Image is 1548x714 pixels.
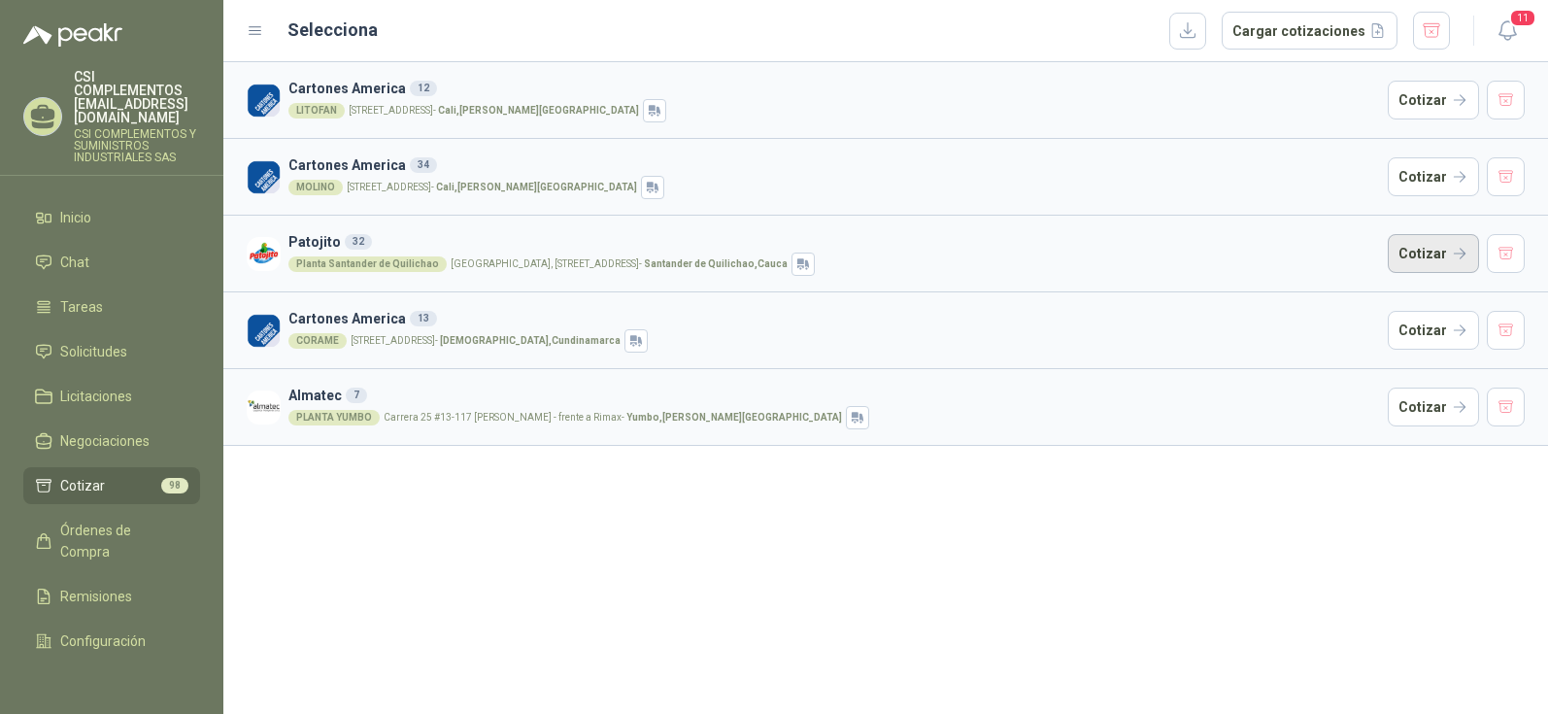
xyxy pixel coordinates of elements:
img: Company Logo [247,314,281,348]
p: Carrera 25 #13-117 [PERSON_NAME] - frente a Rimax - [384,413,842,423]
strong: Santander de Quilichao , Cauca [644,258,788,269]
span: 98 [161,478,188,493]
button: Cotizar [1388,311,1479,350]
div: PLANTA YUMBO [288,410,380,425]
span: Solicitudes [60,341,127,362]
a: Chat [23,244,200,281]
h3: Cartones America [288,78,1380,99]
h3: Cartones America [288,154,1380,176]
div: Planta Santander de Quilichao [288,256,447,272]
a: Negociaciones [23,423,200,459]
img: Company Logo [247,84,281,118]
a: Licitaciones [23,378,200,415]
img: Company Logo [247,237,281,271]
a: Órdenes de Compra [23,512,200,570]
a: Configuración [23,623,200,660]
span: Órdenes de Compra [60,520,182,562]
span: Tareas [60,296,103,318]
div: 13 [410,311,437,326]
img: Company Logo [247,391,281,425]
h3: Almatec [288,385,1380,406]
img: Logo peakr [23,23,122,47]
p: [STREET_ADDRESS] - [351,336,621,346]
strong: Yumbo , [PERSON_NAME][GEOGRAPHIC_DATA] [626,412,842,423]
div: 7 [346,388,367,403]
span: Chat [60,252,89,273]
span: Configuración [60,630,146,652]
div: CORAME [288,333,347,349]
a: Inicio [23,199,200,236]
h3: Patojito [288,231,1380,253]
span: Remisiones [60,586,132,607]
button: 11 [1490,14,1525,49]
span: Licitaciones [60,386,132,407]
h2: Selecciona [287,17,378,44]
span: Negociaciones [60,430,150,452]
p: CSI COMPLEMENTOS Y SUMINISTROS INDUSTRIALES SAS [74,128,200,163]
p: CSI COMPLEMENTOS [EMAIL_ADDRESS][DOMAIN_NAME] [74,70,200,124]
button: Cargar cotizaciones [1222,12,1397,51]
span: Cotizar [60,475,105,496]
div: MOLINO [288,180,343,195]
button: Cotizar [1388,234,1479,273]
h3: Cartones America [288,308,1380,329]
span: Inicio [60,207,91,228]
p: [GEOGRAPHIC_DATA], [STREET_ADDRESS] - [451,259,788,269]
strong: [DEMOGRAPHIC_DATA] , Cundinamarca [440,335,621,346]
div: 34 [410,157,437,173]
p: [STREET_ADDRESS] - [347,183,637,192]
button: Cotizar [1388,388,1479,426]
button: Cotizar [1388,81,1479,119]
span: 11 [1509,9,1536,27]
button: Cotizar [1388,157,1479,196]
strong: Cali , [PERSON_NAME][GEOGRAPHIC_DATA] [438,105,639,116]
div: 12 [410,81,437,96]
div: 32 [345,234,372,250]
a: Solicitudes [23,333,200,370]
img: Company Logo [247,160,281,194]
a: Cotizar98 [23,467,200,504]
strong: Cali , [PERSON_NAME][GEOGRAPHIC_DATA] [436,182,637,192]
a: Tareas [23,289,200,325]
p: [STREET_ADDRESS] - [349,106,639,116]
div: LITOFAN [288,103,345,119]
a: Remisiones [23,578,200,615]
